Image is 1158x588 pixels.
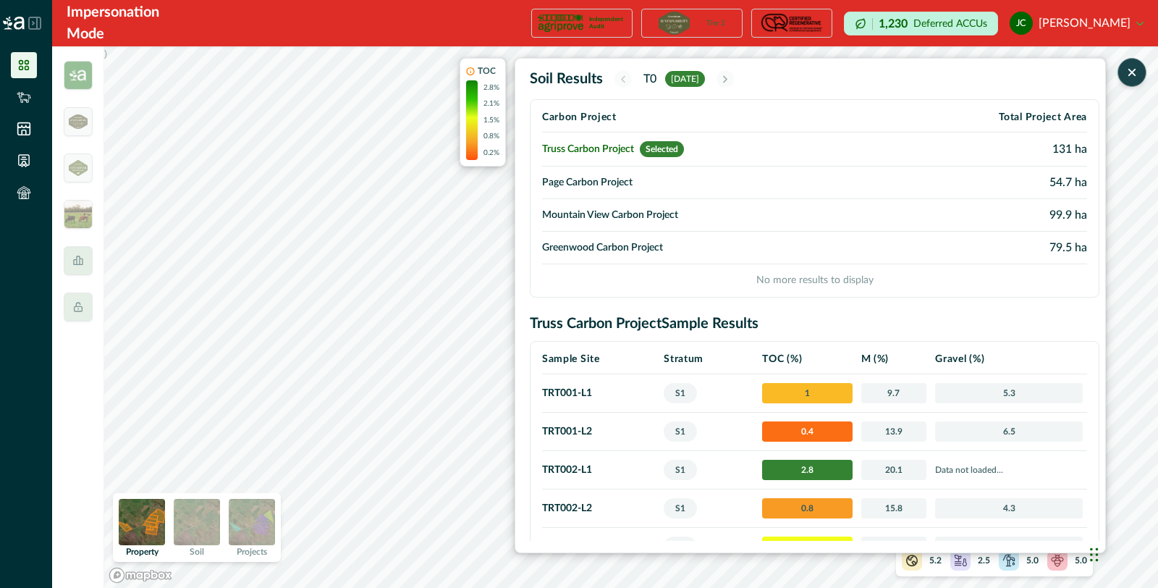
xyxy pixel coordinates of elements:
[659,345,758,374] th: Stratum
[64,200,93,229] img: insight_readygraze-175b0a17.jpg
[935,463,1083,477] p: Data not loaded...
[542,451,659,490] td: TRT002 - L1
[929,554,942,567] p: 5.2
[483,98,499,109] p: 2.1%
[483,148,499,159] p: 0.2%
[237,547,267,556] p: Projects
[69,160,88,175] img: greenham_never_ever-a684a177.png
[530,70,603,88] h2: Soil Results
[190,547,204,556] p: Soil
[664,421,697,442] span: S1
[879,232,1087,264] td: 79.5 ha
[861,383,927,403] span: 9.7
[665,71,705,87] span: [DATE]
[861,498,927,518] span: 15.8
[229,499,275,545] img: projects preview
[542,232,879,264] td: Greenwood Carbon Project
[664,383,697,403] span: S1
[913,18,987,29] p: Deferred ACCUs
[542,528,659,566] td: TRT003 - L1
[935,498,1083,518] span: 4.3
[174,499,220,545] img: soil preview
[530,315,1099,332] h2: Truss Carbon Project Sample Results
[542,199,879,232] td: Mountain View Carbon Project
[104,46,1158,588] canvas: Map
[762,498,852,518] span: 0.8
[664,460,697,480] span: S1
[879,103,1087,133] th: Total Project Area
[3,17,25,30] img: Logo
[879,133,1087,167] td: 131 ha
[861,460,927,480] span: 20.1
[67,1,187,45] div: Impersonation Mode
[762,421,852,442] span: 0.4
[758,345,856,374] th: TOC (%)
[542,413,659,451] td: TRT001 - L2
[1075,554,1087,567] p: 5.0
[483,115,499,126] p: 1.5%
[542,167,879,199] td: Page Carbon Project
[706,20,725,27] p: Tier 2
[762,383,852,403] span: 1
[640,141,684,157] span: Selected
[762,537,852,557] span: 1.4
[978,554,990,567] p: 2.5
[879,167,1087,199] td: 54.7 ha
[542,133,879,167] td: Truss Carbon Project
[935,383,1083,403] span: 5.3
[119,499,165,545] img: property preview
[664,537,697,557] span: S1
[538,12,583,35] img: certification logo
[762,460,852,480] span: 2.8
[64,61,93,90] img: insight_carbon-39e2b7a3.png
[542,490,659,528] td: TRT002 - L2
[935,421,1083,442] span: 6.5
[126,547,159,556] p: Property
[935,537,1083,557] span: 8.8
[879,18,908,30] p: 1,230
[861,537,927,557] span: 3.9
[1086,518,1158,588] iframe: Chat Widget
[857,345,931,374] th: M (%)
[542,345,659,374] th: Sample Site
[664,498,697,518] span: S1
[1026,554,1039,567] p: 5.0
[542,264,1087,288] p: No more results to display
[542,374,659,413] td: TRT001 - L1
[478,64,496,77] p: TOC
[1010,6,1144,41] button: justin costello[PERSON_NAME]
[483,131,499,142] p: 0.8%
[879,199,1087,232] td: 99.9 ha
[109,567,172,584] a: Mapbox logo
[861,421,927,442] span: 13.9
[759,12,824,35] img: certification logo
[589,16,626,30] p: Independent Audit
[69,114,88,129] img: greenham_logo-5a2340bd.png
[483,83,499,93] p: 2.8%
[659,12,689,35] img: certification logo
[1090,533,1099,576] div: Drag
[542,103,879,133] th: Carbon Project
[643,70,656,88] p: T0
[931,345,1087,374] th: Gravel (%)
